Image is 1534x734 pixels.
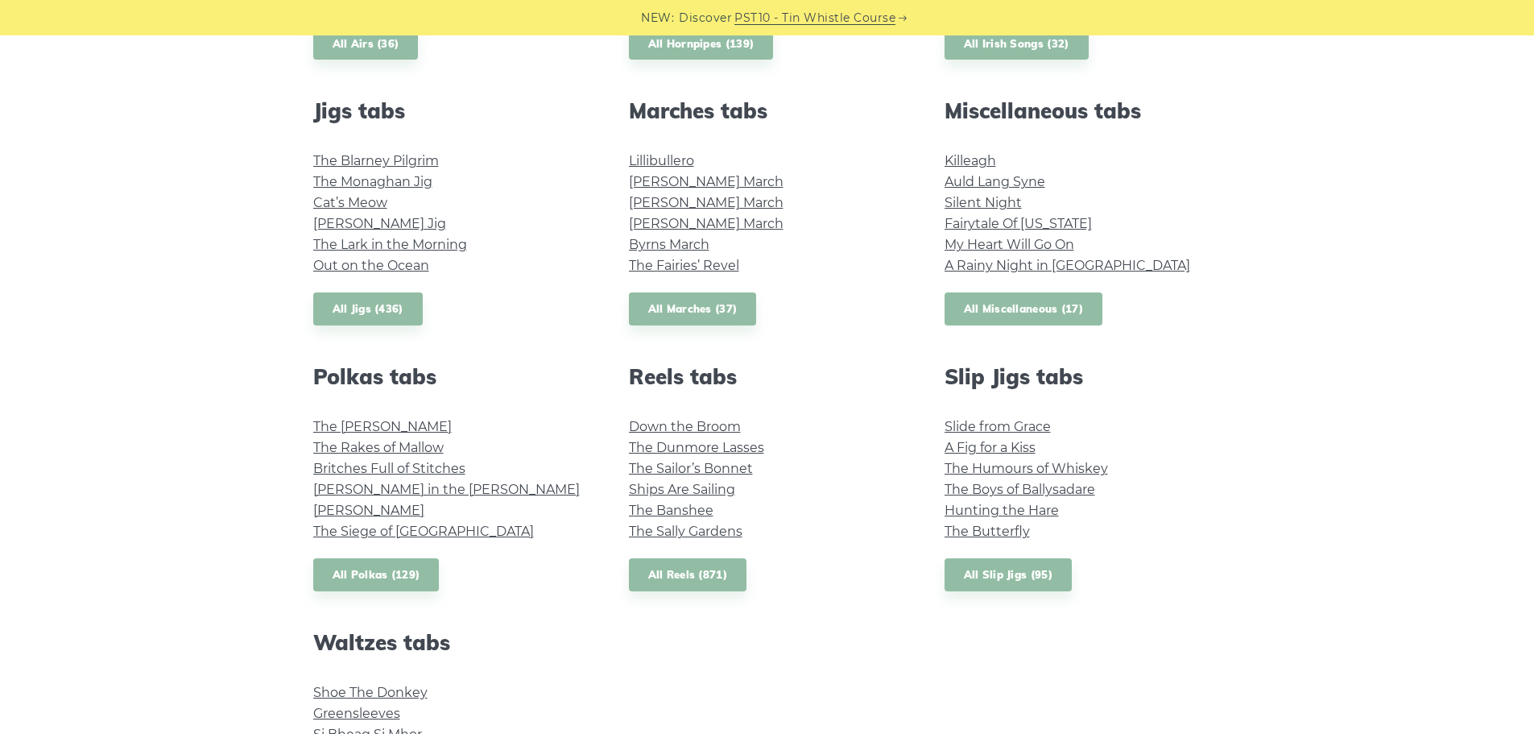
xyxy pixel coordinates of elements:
[313,461,465,476] a: Britches Full of Stitches
[629,27,774,60] a: All Hornpipes (139)
[629,364,906,389] h2: Reels tabs
[313,482,580,497] a: [PERSON_NAME] in the [PERSON_NAME]
[313,503,424,518] a: [PERSON_NAME]
[641,9,674,27] span: NEW:
[945,292,1103,326] a: All Miscellaneous (17)
[313,195,387,210] a: Cat’s Meow
[945,440,1036,455] a: A Fig for a Kiss
[945,258,1190,273] a: A Rainy Night in [GEOGRAPHIC_DATA]
[945,153,996,168] a: Killeagh
[629,237,709,252] a: Byrns March
[629,482,735,497] a: Ships Are Sailing
[945,98,1222,123] h2: Miscellaneous tabs
[629,524,742,539] a: The Sally Gardens
[945,461,1108,476] a: The Humours of Whiskey
[629,216,784,231] a: [PERSON_NAME] March
[629,174,784,189] a: [PERSON_NAME] March
[313,440,444,455] a: The Rakes of Mallow
[945,558,1072,591] a: All Slip Jigs (95)
[945,174,1045,189] a: Auld Lang Syne
[629,153,694,168] a: Lillibullero
[629,440,764,455] a: The Dunmore Lasses
[945,216,1092,231] a: Fairytale Of [US_STATE]
[313,174,432,189] a: The Monaghan Jig
[629,98,906,123] h2: Marches tabs
[313,630,590,655] h2: Waltzes tabs
[313,258,429,273] a: Out on the Ocean
[629,461,753,476] a: The Sailor’s Bonnet
[313,364,590,389] h2: Polkas tabs
[629,419,741,434] a: Down the Broom
[945,27,1089,60] a: All Irish Songs (32)
[313,98,590,123] h2: Jigs tabs
[945,419,1051,434] a: Slide from Grace
[313,706,400,721] a: Greensleeves
[945,237,1074,252] a: My Heart Will Go On
[313,558,440,591] a: All Polkas (129)
[629,258,739,273] a: The Fairies’ Revel
[313,153,439,168] a: The Blarney Pilgrim
[629,503,713,518] a: The Banshee
[313,419,452,434] a: The [PERSON_NAME]
[313,524,534,539] a: The Siege of [GEOGRAPHIC_DATA]
[945,195,1022,210] a: Silent Night
[313,237,467,252] a: The Lark in the Morning
[313,685,428,700] a: Shoe The Donkey
[679,9,732,27] span: Discover
[945,364,1222,389] h2: Slip Jigs tabs
[734,9,895,27] a: PST10 - Tin Whistle Course
[629,195,784,210] a: [PERSON_NAME] March
[313,27,419,60] a: All Airs (36)
[313,292,423,326] a: All Jigs (436)
[629,558,747,591] a: All Reels (871)
[945,482,1095,497] a: The Boys of Ballysadare
[629,292,757,326] a: All Marches (37)
[945,503,1059,518] a: Hunting the Hare
[945,524,1030,539] a: The Butterfly
[313,216,446,231] a: [PERSON_NAME] Jig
